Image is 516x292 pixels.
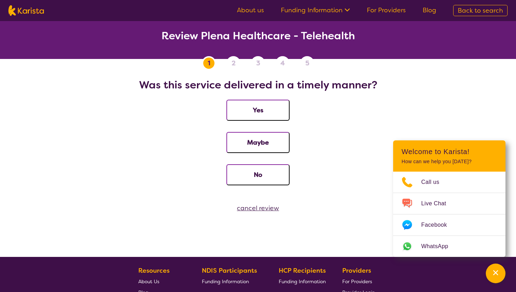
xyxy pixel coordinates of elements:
span: 4 [280,58,285,68]
b: HCP Recipients [279,266,326,275]
h2: Welcome to Karista! [402,147,497,156]
a: For Providers [342,276,375,287]
button: Yes [226,100,290,121]
img: Karista logo [8,5,44,16]
b: Providers [342,266,371,275]
span: For Providers [342,278,372,285]
a: Funding Information [281,6,350,14]
button: Maybe [226,132,290,153]
span: 5 [305,58,309,68]
div: Channel Menu [393,140,505,257]
span: WhatsApp [421,241,457,252]
span: Live Chat [421,198,455,209]
span: 3 [256,58,260,68]
span: About Us [138,278,159,285]
span: Funding Information [202,278,249,285]
span: 2 [232,58,236,68]
a: For Providers [367,6,406,14]
span: Call us [421,177,448,187]
span: Facebook [421,220,455,230]
a: Blog [423,6,436,14]
span: Back to search [458,6,503,15]
a: Funding Information [202,276,262,287]
p: How can we help you [DATE]? [402,159,497,165]
a: Web link opens in a new tab. [393,236,505,257]
span: Funding Information [279,278,326,285]
b: NDIS Participants [202,266,257,275]
a: About Us [138,276,185,287]
button: No [226,164,290,185]
span: 1 [208,58,210,68]
ul: Choose channel [393,172,505,257]
a: About us [237,6,264,14]
a: Back to search [453,5,508,16]
a: Funding Information [279,276,326,287]
h2: Review Plena Healthcare - Telehealth [8,29,508,42]
b: Resources [138,266,170,275]
button: Channel Menu [486,264,505,283]
h2: Was this service delivered in a timely manner? [8,79,508,91]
